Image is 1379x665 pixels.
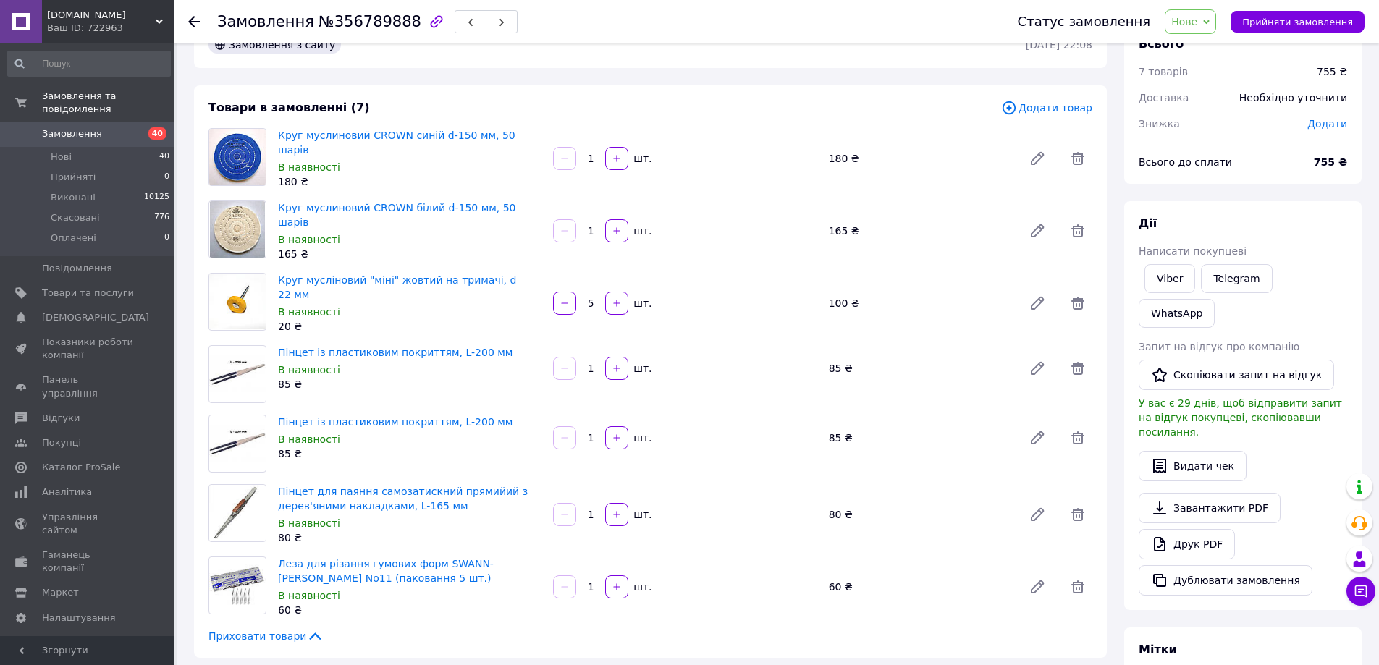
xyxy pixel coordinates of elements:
[159,151,169,164] span: 40
[1139,92,1189,103] span: Доставка
[1242,17,1353,27] span: Прийняти замовлення
[42,511,134,537] span: Управління сайтом
[278,558,494,584] a: Леза для різання гумових форм SWANN-[PERSON_NAME] No11 (паковання 5 шт.)
[42,461,120,474] span: Каталог ProSale
[278,590,340,601] span: В наявності
[630,361,653,376] div: шт.
[42,262,112,275] span: Повідомлення
[1231,82,1356,114] div: Необхідно уточнити
[1023,216,1052,245] a: Редагувати
[1023,423,1052,452] a: Редагувати
[823,148,1017,169] div: 180 ₴
[278,319,541,334] div: 20 ₴
[1001,100,1092,116] span: Додати товар
[188,14,200,29] div: Повернутися назад
[630,151,653,166] div: шт.
[209,485,266,541] img: Пінцет для паяння самозатискний прямийий з дерев'яними накладками, L-165 мм
[823,358,1017,378] div: 85 ₴
[1139,341,1299,352] span: Запит на відгук про компанію
[1139,216,1157,230] span: Дії
[209,274,266,329] img: Круг мусліновий "міні" жовтий на тримачі, d — 22 мм
[823,293,1017,313] div: 100 ₴
[1171,16,1197,27] span: Нове
[164,171,169,184] span: 0
[278,306,340,318] span: В наявності
[51,191,96,204] span: Виконані
[42,127,102,140] span: Замовлення
[1139,66,1188,77] span: 7 товарів
[7,51,171,77] input: Пошук
[1346,577,1375,606] button: Чат з покупцем
[1144,264,1195,293] a: Viber
[209,355,266,394] img: Пінцет із пластиковим покриттям, L-200 мм
[1201,264,1272,293] a: Telegram
[278,603,541,617] div: 60 ₴
[51,171,96,184] span: Прийняті
[208,629,324,643] span: Приховати товари
[1307,118,1347,130] span: Додати
[217,13,314,30] span: Замовлення
[1023,144,1052,173] a: Редагувати
[1139,397,1342,438] span: У вас є 29 днів, щоб відправити запит на відгук покупцеві, скопіювавши посилання.
[823,221,1017,241] div: 165 ₴
[278,433,340,445] span: В наявності
[51,232,96,245] span: Оплачені
[278,517,340,529] span: В наявності
[148,127,166,140] span: 40
[1139,245,1247,257] span: Написати покупцеві
[1023,572,1052,601] a: Редагувати
[1314,156,1347,168] b: 755 ₴
[278,130,515,156] a: Круг муслиновий CROWN синій d-150 мм, 50 шарів
[42,311,149,324] span: [DEMOGRAPHIC_DATA]
[1063,423,1092,452] span: Видалити
[42,373,134,399] span: Панель управління
[630,431,653,445] div: шт.
[42,336,134,362] span: Показники роботи компанії
[51,151,72,164] span: Нові
[1063,216,1092,245] span: Видалити
[1023,354,1052,383] a: Редагувати
[42,611,116,624] span: Налаштування
[42,548,134,575] span: Гаманець компанії
[1023,500,1052,529] a: Редагувати
[1063,144,1092,173] span: Видалити
[154,211,169,224] span: 776
[144,191,169,204] span: 10125
[1063,289,1092,318] span: Видалити
[1231,11,1365,33] button: Прийняти замовлення
[278,486,528,512] a: Пінцет для паяння самозатискний прямийий з дерев'яними накладками, L-165 мм
[51,211,100,224] span: Скасовані
[47,22,174,35] div: Ваш ID: 722963
[823,428,1017,448] div: 85 ₴
[1139,451,1247,481] button: Видати чек
[1139,643,1177,656] span: Мітки
[208,101,370,114] span: Товари в замовленні (7)
[1139,529,1235,559] a: Друк PDF
[278,161,340,173] span: В наявності
[42,436,81,449] span: Покупці
[1063,500,1092,529] span: Видалити
[1139,493,1281,523] a: Завантажити PDF
[319,13,421,30] span: №356789888
[630,296,653,310] div: шт.
[278,347,513,358] a: Пінцет із пластиковим покриттям, L-200 мм
[42,486,92,499] span: Аналітика
[1139,156,1232,168] span: Всього до сплати
[210,201,265,258] img: Круг муслиновий CROWN білий d-150 мм, 50 шарів
[1063,572,1092,601] span: Видалити
[1018,14,1151,29] div: Статус замовлення
[278,364,340,376] span: В наявності
[630,507,653,522] div: шт.
[1026,39,1092,51] time: [DATE] 22:08
[630,224,653,238] div: шт.
[1023,289,1052,318] a: Редагувати
[1317,64,1347,79] div: 755 ₴
[42,287,134,300] span: Товари та послуги
[1139,299,1215,328] a: WhatsApp
[1063,354,1092,383] span: Видалити
[209,564,266,607] img: Леза для різання гумових форм SWANN-MORTON No11 (паковання 5 шт.)
[209,129,265,185] img: Круг муслиновий CROWN синій d-150 мм, 50 шарів
[1139,37,1184,51] span: Всього
[1139,360,1334,390] button: Скопіювати запит на відгук
[208,36,341,54] div: Замовлення з сайту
